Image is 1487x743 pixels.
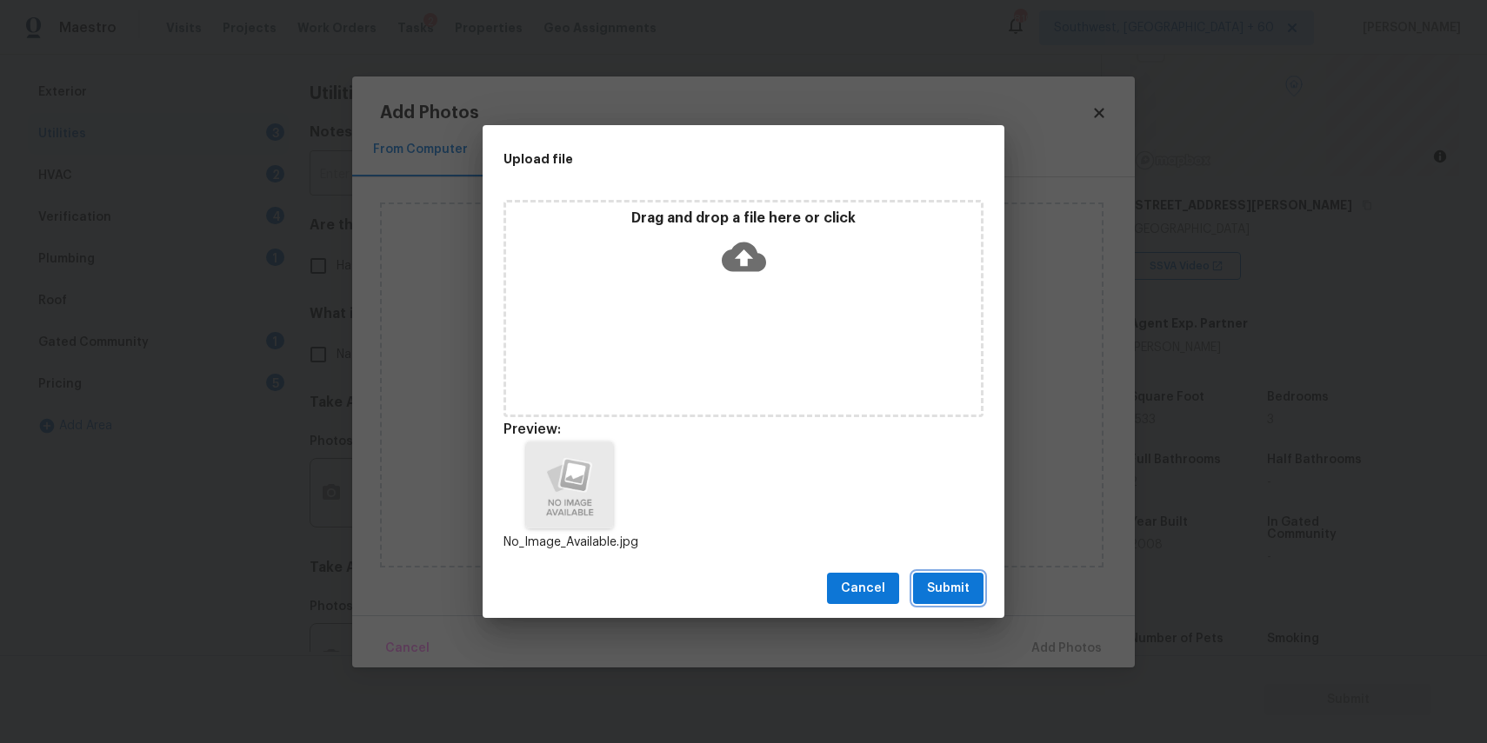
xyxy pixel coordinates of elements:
span: Cancel [841,578,885,600]
button: Cancel [827,573,899,605]
span: Submit [927,578,970,600]
p: No_Image_Available.jpg [503,534,636,552]
h2: Upload file [503,149,905,169]
img: Z [526,441,613,528]
p: Drag and drop a file here or click [506,209,981,228]
button: Submit [913,573,984,605]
